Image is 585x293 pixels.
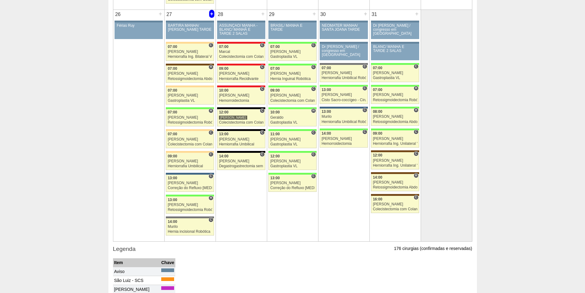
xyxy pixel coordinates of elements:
div: Key: Brasil [268,42,316,44]
span: 13:00 [322,88,331,92]
a: C 14:00 Murilo Hernia incisional Robótica [166,218,214,236]
div: [PERSON_NAME] [168,159,212,163]
div: Key: Brasil [371,107,419,109]
span: Consultório [260,108,264,113]
div: Gastroplastia VL [373,76,417,80]
div: Herniorrafia Umbilical Robótica [322,76,366,80]
div: Herniorrafia Umbilical [168,164,212,168]
span: Consultório [414,151,418,156]
span: Hospital [209,196,213,200]
span: 07:00 [168,110,177,114]
div: Key: Santa Catarina [166,216,214,218]
div: Key: Assunção [217,64,265,65]
span: Consultório [414,195,418,200]
div: Colecistectomia com Colangiografia VL [168,142,212,146]
div: [PERSON_NAME] [373,159,417,163]
span: 07:00 [168,132,177,136]
div: Retossigmoidectomia Robótica [373,98,417,102]
div: 27 [165,10,174,19]
div: Key: Brasil [166,107,214,109]
div: [PERSON_NAME] [270,181,315,185]
a: C 09:00 [PERSON_NAME] Herniorrafia Umbilical [166,153,214,170]
span: Consultório [260,65,264,69]
div: Key: Brasil [268,107,316,109]
a: C 12:00 [PERSON_NAME] Gastroplastia VL [268,153,316,170]
a: C 09:00 [PERSON_NAME] Herniorrafia Recidivante [217,65,265,83]
td: São Luiz - SCS [113,276,160,285]
span: Consultório [311,43,316,48]
div: Key: BP Paulista [320,63,368,65]
div: Key: Brasil [320,85,368,87]
div: Hernia Inguinal Robótica [270,77,315,81]
div: Key: Bartira [166,42,214,44]
span: Consultório [209,152,213,157]
a: C 07:00 [PERSON_NAME] Colecistectomia com Colangiografia VL [166,131,214,148]
a: C 11:00 [PERSON_NAME] Gastroplastia VL [268,131,316,148]
div: Key: Santa Joana [371,194,419,196]
a: BLANC/ MANHÃ E TARDE 2 SALAS [371,44,419,60]
span: 11:00 [270,132,280,136]
a: C 13:00 Murilo Herniorrafia Umbilical Robótica [320,109,368,126]
div: Hemorroidectomia [322,142,366,146]
div: Key: Brasil [268,129,316,131]
a: Dr [PERSON_NAME] / congresso em [GEOGRAPHIC_DATA] [371,22,419,39]
div: Key: Brasil [268,151,316,153]
div: Key: Aviso [268,21,316,22]
div: Key: Blanc [217,129,265,131]
div: [PERSON_NAME] [373,137,417,141]
span: Consultório [362,64,367,69]
div: + [414,10,419,18]
span: 08:00 [373,109,382,114]
a: C 13:00 [PERSON_NAME] Herniorrafia Umbilical [217,131,265,148]
span: Consultório [209,130,213,135]
a: C 13:00 [PERSON_NAME] Cisto Sacro-coccígeo - Cirurgia [320,87,368,104]
a: H 08:00 [PERSON_NAME] Retossigmoidectomia Abdominal VL [371,109,419,126]
h3: Legenda [113,245,472,254]
div: BARTIRA MANHÃ/ [PERSON_NAME] TARDE [168,24,212,32]
a: C 07:00 [PERSON_NAME] Gastroplastia VL [268,44,316,61]
a: H 13:00 [PERSON_NAME] Retossigmoidectomia Robótica [166,196,214,214]
div: Key: Bartira [166,129,214,131]
div: Key: Aviso [371,21,419,22]
td: Aviso [113,267,160,276]
div: Herniorrafia Umbilical Robótica [322,120,366,124]
span: 13:00 [168,198,177,202]
div: Key: São Luiz - SCS [161,277,174,281]
span: Consultório [362,108,367,113]
span: Consultório [414,129,418,134]
div: [PERSON_NAME] [219,137,263,141]
span: 09:00 [373,131,382,136]
div: Dr [PERSON_NAME] / congresso em [GEOGRAPHIC_DATA] [322,45,366,57]
a: C 16:00 [PERSON_NAME] Colecistectomia com Colangiografia VL [371,196,419,213]
div: Herniorrafia Ing. Unilateral VL [373,164,417,168]
div: 30 [318,10,328,19]
a: C 07:00 [PERSON_NAME] Herniorrafia Ing. Bilateral VL [166,44,214,61]
a: C 07:00 [PERSON_NAME] Gastroplastia VL [371,65,419,82]
span: Consultório [209,43,213,48]
div: Key: Aviso [371,42,419,44]
a: C 09:00 [PERSON_NAME] Colecistectomia com Colangiografia VL [268,87,316,105]
div: Hemorroidectomia [219,99,263,103]
div: [PERSON_NAME] [270,137,315,141]
div: Colecistectomia com Colangiografia VL [219,121,263,125]
div: Retossigmoidectomia Abdominal VL [373,120,417,124]
div: Key: Brasil [371,129,419,130]
div: + [209,10,214,18]
div: NEOMATER MANHÃ/ SANTA JOANA TARDE [322,24,366,32]
div: Retossigmoidectomia Robótica [168,121,212,125]
div: Key: Aviso [115,21,162,22]
div: [PERSON_NAME] [373,202,417,206]
span: 07:00 [219,45,228,49]
span: 13:00 [270,176,280,180]
a: C 09:00 [PERSON_NAME] Herniorrafia Ing. Unilateral VL [371,130,419,148]
a: 07:00 [PERSON_NAME] Gastroplastia VL [166,87,214,105]
a: Dr [PERSON_NAME] / congresso em [GEOGRAPHIC_DATA] [320,44,368,60]
a: C 07:00 Marcal Colecistectomia com Colangiografia VL [217,44,265,61]
div: Degastrogastrectomia sem vago [219,164,263,168]
div: Dr [PERSON_NAME] / congresso em [GEOGRAPHIC_DATA] [373,24,417,36]
div: Correção do Refluxo [MEDICAL_DATA] esofágico Robótico [270,186,315,190]
div: [PERSON_NAME] [168,181,212,185]
div: BLANC/ MANHÃ E TARDE 2 SALAS [373,45,417,53]
span: 10:00 [219,88,228,93]
th: Chave [160,258,175,267]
